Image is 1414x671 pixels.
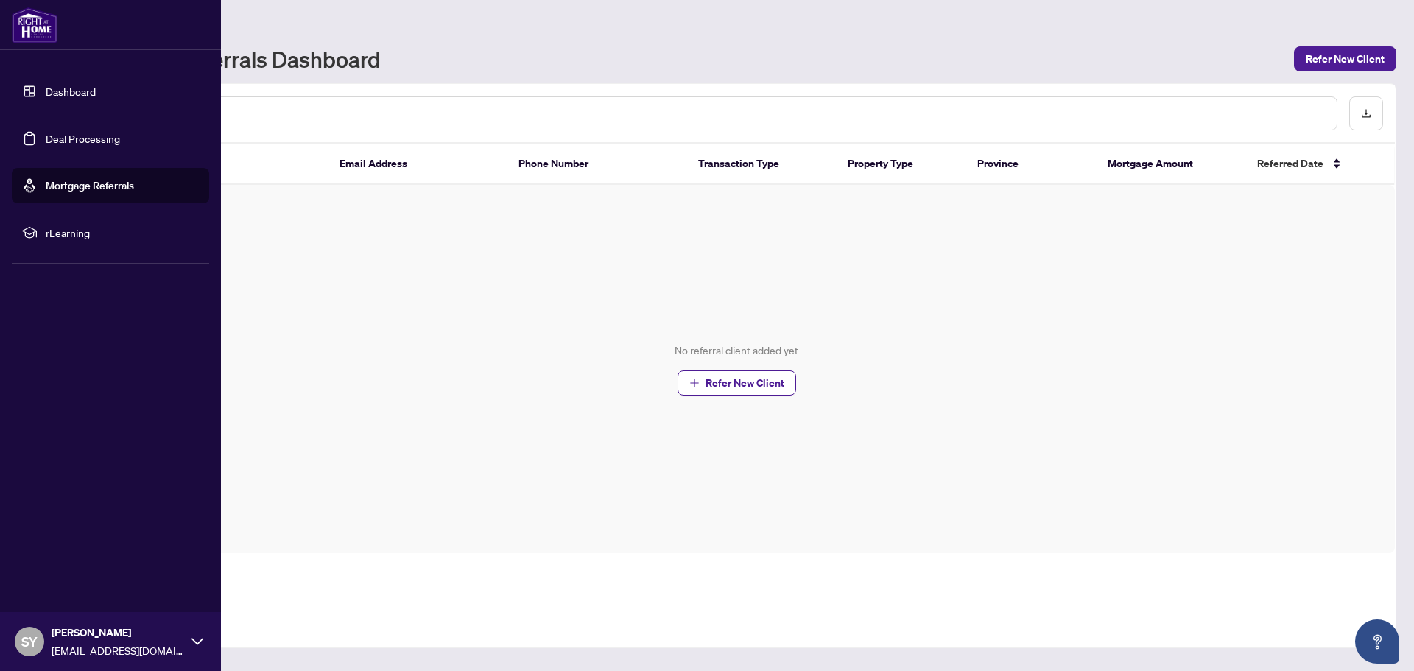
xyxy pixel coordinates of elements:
button: download [1349,96,1383,130]
a: Dashboard [46,85,96,98]
span: Refer New Client [1306,47,1385,71]
th: Email Address [328,144,507,185]
span: rLearning [46,225,199,241]
span: [PERSON_NAME] [52,625,184,641]
th: Property Type [836,144,965,185]
a: Deal Processing [46,132,120,145]
th: Province [965,144,1095,185]
button: Refer New Client [678,370,796,396]
th: Mortgage Amount [1096,144,1245,185]
span: Refer New Client [706,371,784,395]
h1: Mortgage Referrals Dashboard [77,47,381,71]
a: Mortgage Referrals [46,179,134,192]
th: Transaction Type [686,144,836,185]
th: Referred Date [1245,144,1395,185]
div: No referral client added yet [675,342,798,359]
button: Refer New Client [1294,46,1396,71]
span: plus [689,378,700,388]
img: logo [12,7,57,43]
span: [EMAIL_ADDRESS][DOMAIN_NAME] [52,642,184,658]
th: Phone Number [507,144,686,185]
span: download [1361,108,1371,119]
span: SY [21,631,38,652]
span: Referred Date [1257,155,1323,172]
button: Open asap [1355,619,1399,664]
